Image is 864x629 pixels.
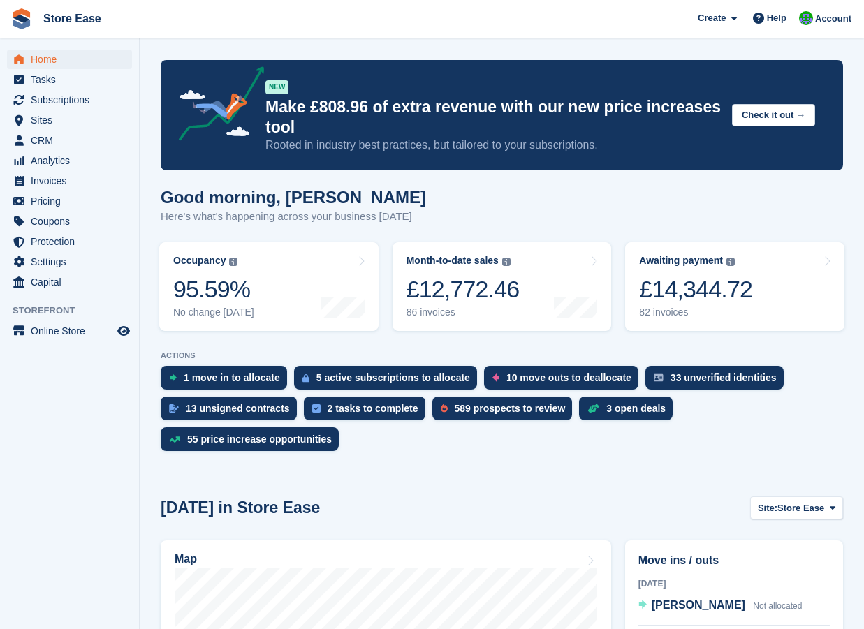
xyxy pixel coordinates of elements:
[606,403,666,414] div: 3 open deals
[639,255,723,267] div: Awaiting payment
[753,601,802,611] span: Not allocated
[7,70,132,89] a: menu
[31,272,115,292] span: Capital
[304,397,432,427] a: 2 tasks to complete
[167,66,265,146] img: price-adjustments-announcement-icon-8257ccfd72463d97f412b2fc003d46551f7dbcb40ab6d574587a9cd5c0d94...
[265,97,721,138] p: Make £808.96 of extra revenue with our new price increases tool
[161,188,426,207] h1: Good morning, [PERSON_NAME]
[31,50,115,69] span: Home
[31,212,115,231] span: Coupons
[654,373,664,382] img: verify_identity-adf6edd0f0f0b5bbfe63781bf79b02c33cf7c696d77639b501bdc392416b5a36.svg
[484,366,645,397] a: 10 move outs to deallocate
[432,397,580,427] a: 589 prospects to review
[265,138,721,153] p: Rooted in industry best practices, but tailored to your subscriptions.
[13,304,139,318] span: Storefront
[7,272,132,292] a: menu
[7,131,132,150] a: menu
[169,404,179,413] img: contract_signature_icon-13c848040528278c33f63329250d36e43548de30e8caae1d1a13099fd9432cc5.svg
[173,255,226,267] div: Occupancy
[31,110,115,130] span: Sites
[815,12,851,26] span: Account
[625,242,844,331] a: Awaiting payment £14,344.72 82 invoices
[229,258,237,266] img: icon-info-grey-7440780725fd019a000dd9b08b2336e03edf1995a4989e88bcd33f0948082b44.svg
[31,151,115,170] span: Analytics
[407,275,520,304] div: £12,772.46
[7,50,132,69] a: menu
[638,577,830,590] div: [DATE]
[7,191,132,211] a: menu
[579,397,680,427] a: 3 open deals
[173,306,254,318] div: No change [DATE]
[7,212,132,231] a: menu
[294,366,484,397] a: 5 active subscriptions to allocate
[115,323,132,339] a: Preview store
[506,372,631,383] div: 10 move outs to deallocate
[38,7,107,30] a: Store Ease
[7,232,132,251] a: menu
[11,8,32,29] img: stora-icon-8386f47178a22dfd0bd8f6a31ec36ba5ce8667c1dd55bd0f319d3a0aa187defe.svg
[31,321,115,341] span: Online Store
[312,404,321,413] img: task-75834270c22a3079a89374b754ae025e5fb1db73e45f91037f5363f120a921f8.svg
[7,110,132,130] a: menu
[407,306,520,318] div: 86 invoices
[187,434,332,445] div: 55 price increase opportunities
[328,403,418,414] div: 2 tasks to complete
[407,255,499,267] div: Month-to-date sales
[455,403,566,414] div: 589 prospects to review
[31,90,115,110] span: Subscriptions
[161,351,843,360] p: ACTIONS
[161,366,294,397] a: 1 move in to allocate
[7,171,132,191] a: menu
[671,372,777,383] div: 33 unverified identities
[799,11,813,25] img: Neal Smitheringale
[7,252,132,272] a: menu
[492,373,499,382] img: move_outs_to_deallocate_icon-f764333ba52eb49d3ac5e1228854f67142a1ed5810a6f6cc68b1a99e826820c5.svg
[161,397,304,427] a: 13 unsigned contracts
[161,427,346,458] a: 55 price increase opportunities
[31,171,115,191] span: Invoices
[645,366,791,397] a: 33 unverified identities
[169,436,180,443] img: price_increase_opportunities-93ffe204e8149a01c8c9dc8f82e8f89637d9d84a8eef4429ea346261dce0b2c0.svg
[587,404,599,413] img: deal-1b604bf984904fb50ccaf53a9ad4b4a5d6e5aea283cecdc64d6e3604feb123c2.svg
[639,275,752,304] div: £14,344.72
[441,404,448,413] img: prospect-51fa495bee0391a8d652442698ab0144808aea92771e9ea1ae160a38d050c398.svg
[7,90,132,110] a: menu
[7,151,132,170] a: menu
[302,373,309,383] img: active_subscription_to_allocate_icon-d502201f5373d7db506a760aba3b589e785aa758c864c3986d89f69b8ff3...
[393,242,612,331] a: Month-to-date sales £12,772.46 86 invoices
[31,191,115,211] span: Pricing
[184,372,280,383] div: 1 move in to allocate
[31,232,115,251] span: Protection
[175,553,197,565] h2: Map
[758,501,777,515] span: Site:
[767,11,786,25] span: Help
[265,80,288,94] div: NEW
[173,275,254,304] div: 95.59%
[7,321,132,341] a: menu
[638,597,803,615] a: [PERSON_NAME] Not allocated
[31,131,115,150] span: CRM
[169,373,177,382] img: move_ins_to_allocate_icon-fdf77a2bb77ea45bf5b3d319d69a93e2d87916cf1d5bf7949dd705db3b84f3ca.svg
[31,70,115,89] span: Tasks
[639,306,752,318] div: 82 invoices
[316,372,470,383] div: 5 active subscriptions to allocate
[638,552,830,569] h2: Move ins / outs
[502,258,511,266] img: icon-info-grey-7440780725fd019a000dd9b08b2336e03edf1995a4989e88bcd33f0948082b44.svg
[161,209,426,225] p: Here's what's happening across your business [DATE]
[652,599,745,611] span: [PERSON_NAME]
[698,11,726,25] span: Create
[726,258,735,266] img: icon-info-grey-7440780725fd019a000dd9b08b2336e03edf1995a4989e88bcd33f0948082b44.svg
[31,252,115,272] span: Settings
[777,501,824,515] span: Store Ease
[161,498,320,517] h2: [DATE] in Store Ease
[750,496,843,519] button: Site: Store Ease
[732,104,815,127] button: Check it out →
[186,403,290,414] div: 13 unsigned contracts
[159,242,379,331] a: Occupancy 95.59% No change [DATE]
